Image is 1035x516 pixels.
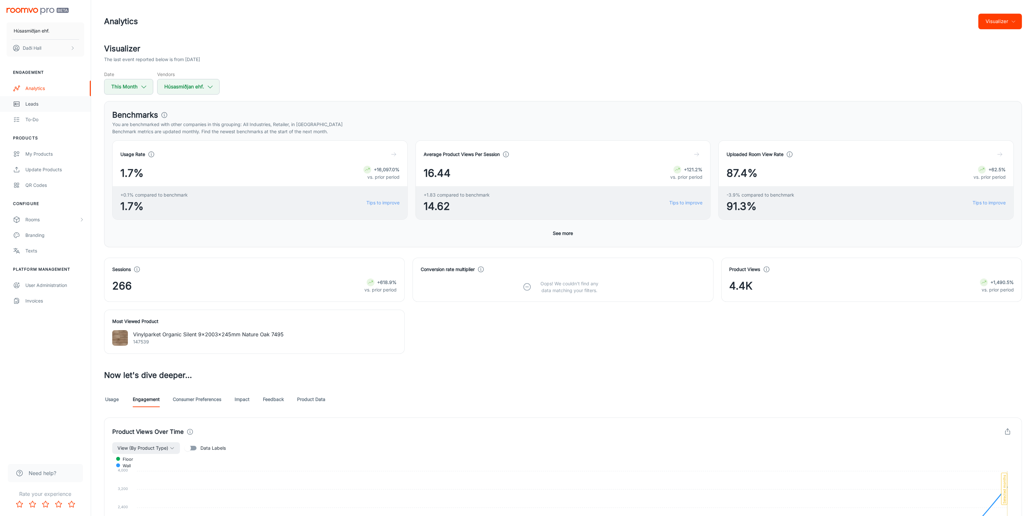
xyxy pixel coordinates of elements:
[263,392,284,407] a: Feedback
[551,227,576,239] button: See more
[25,100,84,108] div: Leads
[104,392,120,407] a: Usage
[974,174,1006,181] p: vs. prior period
[112,109,158,121] h3: Benchmarks
[421,266,475,273] h4: Conversion rate multiplier
[118,486,128,491] tspan: 3,200
[424,165,451,181] span: 16.44
[670,174,702,181] p: vs. prior period
[112,427,184,436] h4: Product Views Over Time
[120,165,143,181] span: 1.7%
[39,498,52,511] button: Rate 3 star
[104,369,1022,381] h3: Now let's dive deeper...
[104,79,153,95] button: This Month
[980,286,1014,293] p: vs. prior period
[727,165,757,181] span: 87.4%
[118,456,133,462] span: Floor
[7,22,84,39] button: Húsasmiðjan ehf.
[120,199,188,214] span: 1.7%
[120,151,145,158] h4: Usage Rate
[112,278,132,294] span: 266
[7,8,69,15] img: Roomvo PRO Beta
[727,191,794,199] span: -3.9% compared to benchmark
[25,216,79,223] div: Rooms
[729,278,753,294] span: 4.4K
[727,151,783,158] h4: Uploaded Room View Rate
[374,167,400,172] strong: +16,097.0%
[133,338,284,345] p: 147539
[25,247,84,254] div: Texts
[118,505,128,509] tspan: 2,400
[424,151,500,158] h4: Average Product Views Per Session
[157,79,220,95] button: Húsasmiðjan ehf.
[364,286,397,293] p: vs. prior period
[173,392,221,407] a: Consumer Preferences
[200,445,226,452] span: Data Labels
[120,191,188,199] span: +0.1% compared to benchmark
[112,318,397,325] h4: Most Viewed Product
[52,498,65,511] button: Rate 4 star
[424,191,490,199] span: +1.83 compared to benchmark
[133,392,160,407] a: Engagement
[104,71,153,78] h5: Date
[112,128,1014,135] p: Benchmark metrics are updated monthly. Find the newest benchmarks at the start of the next month.
[14,27,49,34] p: Húsasmiðjan ehf.
[297,392,325,407] a: Product Data
[133,330,284,338] p: Vinylparket Organic Silent 9x2003x245mm Nature Oak 7495
[988,167,1006,172] strong: +62.5%
[669,199,702,206] a: Tips to improve
[117,444,168,452] span: View (By Product Type)
[727,199,794,214] span: 91.3%
[25,166,84,173] div: Update Products
[25,182,84,189] div: QR Codes
[112,330,128,346] img: Vinylparket Organic Silent 9x2003x245mm Nature Oak 7495
[112,266,131,273] h4: Sessions
[112,121,1014,128] p: You are benchmarked with other companies in this grouping: All Industries, Retailer, in [GEOGRAPH...
[25,232,84,239] div: Branding
[13,498,26,511] button: Rate 1 star
[25,282,84,289] div: User Administration
[990,279,1014,285] strong: +1,490.5%
[25,116,84,123] div: To-do
[363,174,400,181] p: vs. prior period
[377,279,397,285] strong: +618.9%
[104,16,138,27] h1: Analytics
[366,199,400,206] a: Tips to improve
[973,199,1006,206] a: Tips to improve
[5,490,86,498] p: Rate your experience
[118,463,131,469] span: Wall
[26,498,39,511] button: Rate 2 star
[234,392,250,407] a: Impact
[23,45,41,52] p: Daði Hall
[7,40,84,57] button: Daði Hall
[104,43,1022,55] h2: Visualizer
[112,442,180,454] button: View (By Product Type)
[118,468,128,473] tspan: 4,000
[729,266,760,273] h4: Product Views
[25,150,84,158] div: My Products
[65,498,78,511] button: Rate 5 star
[684,167,702,172] strong: +121.2%
[25,85,84,92] div: Analytics
[25,297,84,304] div: Invoices
[424,199,490,214] span: 14.62
[157,71,220,78] h5: Vendors
[536,280,603,294] p: Oops! We couldn’t find any data matching your filters.
[978,14,1022,29] button: Visualizer
[104,56,200,63] p: The last event reported below is from [DATE]
[29,469,56,477] span: Need help?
